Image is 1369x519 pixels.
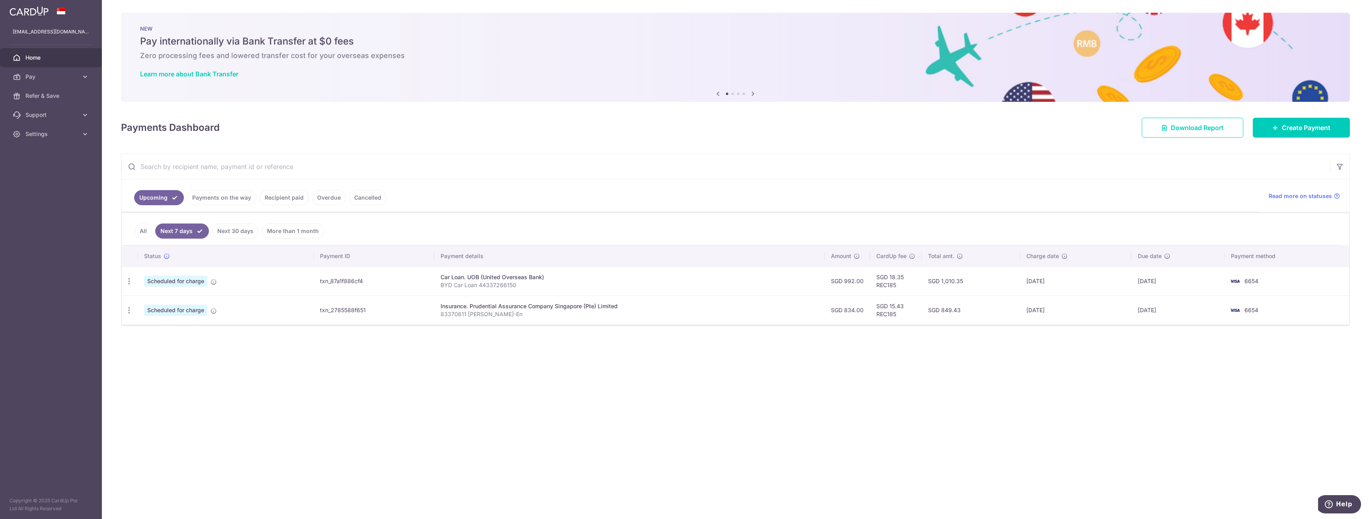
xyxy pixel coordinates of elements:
[140,25,1331,32] p: NEW
[1269,192,1332,200] span: Read more on statuses
[259,190,309,205] a: Recipient paid
[825,266,870,295] td: SGD 992.00
[212,224,259,239] a: Next 30 days
[441,302,818,310] div: Insurance. Prudential Assurance Company Singapore (Pte) Limited
[314,266,434,295] td: txn_87a1f886cf4
[187,190,256,205] a: Payments on the way
[349,190,386,205] a: Cancelled
[1131,295,1225,325] td: [DATE]
[922,266,1020,295] td: SGD 1,010.35
[1253,118,1350,138] a: Create Payment
[25,92,78,100] span: Refer & Save
[1269,192,1340,200] a: Read more on statuses
[1227,305,1243,315] img: Bank Card
[1318,495,1361,515] iframe: Opens a widget where you can find more information
[870,295,922,325] td: SGD 15.43 REC185
[441,310,818,318] p: 83370611 [PERSON_NAME]-En
[10,6,49,16] img: CardUp
[134,190,184,205] a: Upcoming
[825,295,870,325] td: SGD 834.00
[1142,118,1243,138] a: Download Report
[876,252,907,260] span: CardUp fee
[314,295,434,325] td: txn_2785588f651
[1282,123,1330,132] span: Create Payment
[140,35,1331,48] h5: Pay internationally via Bank Transfer at $0 fees
[13,28,89,36] p: [EMAIL_ADDRESS][DOMAIN_NAME]
[144,252,161,260] span: Status
[922,295,1020,325] td: SGD 849.43
[870,266,922,295] td: SGD 18.35 REC185
[1225,246,1349,266] th: Payment method
[1026,252,1059,260] span: Charge date
[312,190,346,205] a: Overdue
[1171,123,1224,132] span: Download Report
[262,224,324,239] a: More than 1 month
[25,130,78,138] span: Settings
[1020,266,1131,295] td: [DATE]
[25,54,78,62] span: Home
[928,252,954,260] span: Total amt.
[25,111,78,119] span: Support
[441,273,818,281] div: Car Loan. UOB (United Overseas Bank)
[121,121,220,135] h4: Payments Dashboard
[155,224,209,239] a: Next 7 days
[1244,307,1258,313] span: 6654
[144,305,207,316] span: Scheduled for charge
[314,246,434,266] th: Payment ID
[140,51,1331,60] h6: Zero processing fees and lowered transfer cost for your overseas expenses
[441,281,818,289] p: BYD Car Loan 44337266150
[831,252,851,260] span: Amount
[140,70,238,78] a: Learn more about Bank Transfer
[121,13,1350,102] img: Bank transfer banner
[144,276,207,287] span: Scheduled for charge
[25,73,78,81] span: Pay
[1244,278,1258,284] span: 6654
[1138,252,1162,260] span: Due date
[1020,295,1131,325] td: [DATE]
[121,154,1330,179] input: Search by recipient name, payment id or reference
[434,246,825,266] th: Payment details
[135,224,152,239] a: All
[1131,266,1225,295] td: [DATE]
[1227,276,1243,286] img: Bank Card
